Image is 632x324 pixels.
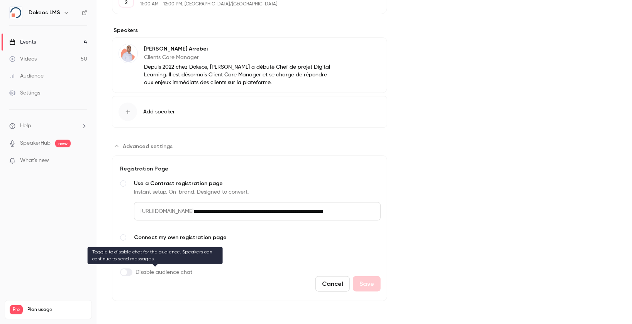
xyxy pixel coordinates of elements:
[9,122,87,130] li: help-dropdown-opener
[144,54,337,61] p: Clients Care Manager
[136,268,192,276] span: Disable audience chat
[10,305,23,314] span: Pro
[134,188,381,196] div: Instant setup. On-brand. Designed to convert.
[112,140,387,301] section: Advanced settings
[9,89,40,97] div: Settings
[9,72,44,80] div: Audience
[112,96,387,128] button: Add speaker
[20,139,51,147] a: SpeakerHub
[140,1,346,7] p: 11:00 AM - 12:00 PM, [GEOGRAPHIC_DATA]/[GEOGRAPHIC_DATA]
[112,27,387,34] label: Speakers
[78,157,87,164] iframe: Noticeable Trigger
[134,234,381,241] span: Connect my own registration page
[143,108,175,116] span: Add speaker
[9,38,36,46] div: Events
[315,276,350,292] button: Cancel
[10,7,22,19] img: Dokeos LMS
[144,45,337,53] p: [PERSON_NAME] Arrebei
[29,9,60,17] h6: Dokeos LMS
[20,122,31,130] span: Help
[119,165,381,173] div: Registration Page
[193,202,381,221] input: Use a Contrast registration pageInstant setup. On-brand. Designed to convert.[URL][DOMAIN_NAME]
[112,140,177,152] button: Advanced settings
[119,44,137,63] img: Salim Arrebei
[134,180,381,187] span: Use a Contrast registration page
[27,307,87,313] span: Plan usage
[20,157,49,165] span: What's new
[112,37,387,93] div: Salim Arrebei[PERSON_NAME] ArrebeiClients Care ManagerDepuis 2022 chez Dokeos, [PERSON_NAME] a dé...
[134,202,193,221] span: [URL][DOMAIN_NAME]
[144,63,337,86] p: Depuis 2022 chez Dokeos, [PERSON_NAME] a débuté Chef de projet Digital Learning. Il est désormais...
[9,55,37,63] div: Videos
[119,255,192,268] div: Chat
[123,142,173,150] span: Advanced settings
[55,140,71,147] span: new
